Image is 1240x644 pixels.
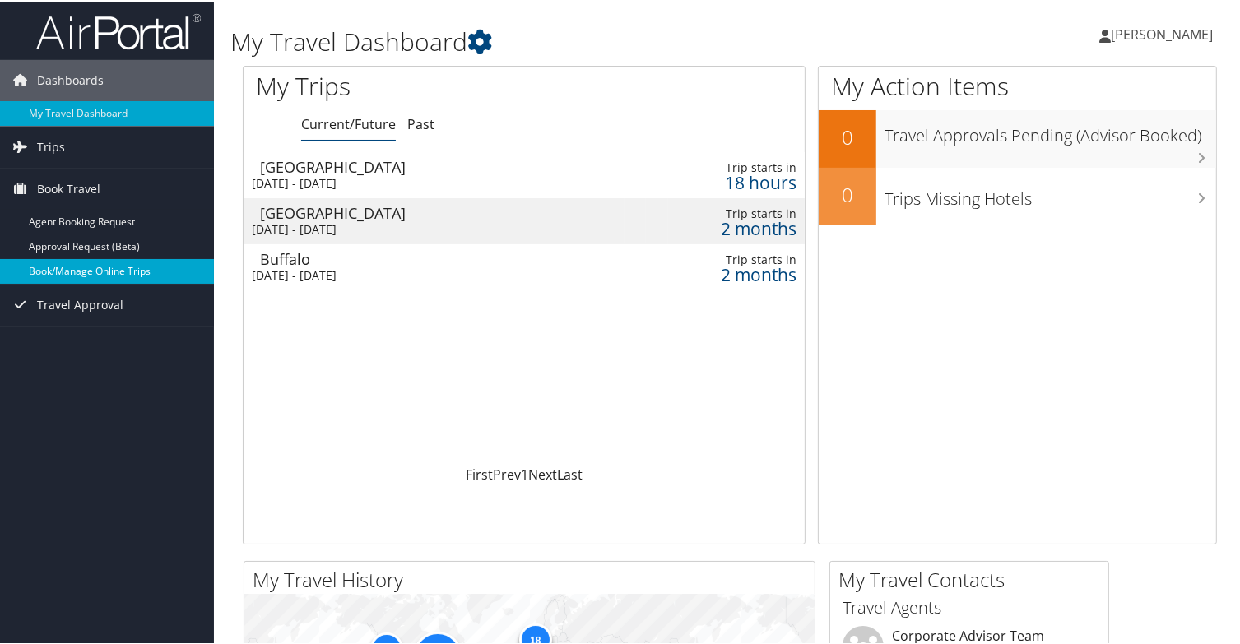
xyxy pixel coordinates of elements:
[260,158,625,173] div: [GEOGRAPHIC_DATA]
[1099,8,1229,58] a: [PERSON_NAME]
[252,266,616,281] div: [DATE] - [DATE]
[252,220,616,235] div: [DATE] - [DATE]
[885,178,1216,209] h3: Trips Missing Hotels
[256,67,559,102] h1: My Trips
[885,114,1216,146] h3: Travel Approvals Pending (Advisor Booked)
[37,283,123,324] span: Travel Approval
[466,464,493,482] a: First
[260,250,625,265] div: Buffalo
[843,595,1096,618] h3: Travel Agents
[37,125,65,166] span: Trips
[230,23,896,58] h1: My Travel Dashboard
[838,564,1108,592] h2: My Travel Contacts
[676,220,797,234] div: 2 months
[557,464,583,482] a: Last
[676,159,797,174] div: Trip starts in
[819,67,1216,102] h1: My Action Items
[36,11,201,49] img: airportal-logo.png
[819,179,876,207] h2: 0
[252,174,616,189] div: [DATE] - [DATE]
[528,464,557,482] a: Next
[819,166,1216,224] a: 0Trips Missing Hotels
[37,58,104,100] span: Dashboards
[676,174,797,188] div: 18 hours
[253,564,815,592] h2: My Travel History
[493,464,521,482] a: Prev
[676,205,797,220] div: Trip starts in
[819,122,876,150] h2: 0
[301,114,396,132] a: Current/Future
[37,167,100,208] span: Book Travel
[1111,24,1213,42] span: [PERSON_NAME]
[676,266,797,280] div: 2 months
[676,251,797,266] div: Trip starts in
[260,204,625,219] div: [GEOGRAPHIC_DATA]
[521,464,528,482] a: 1
[819,109,1216,166] a: 0Travel Approvals Pending (Advisor Booked)
[407,114,434,132] a: Past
